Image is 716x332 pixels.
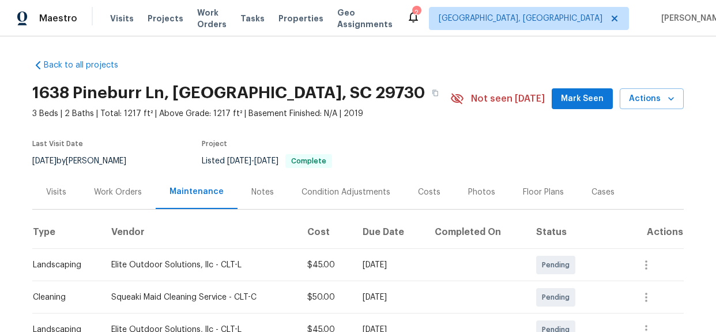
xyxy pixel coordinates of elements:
div: Condition Adjustments [302,186,390,198]
div: Floor Plans [523,186,564,198]
span: [GEOGRAPHIC_DATA], [GEOGRAPHIC_DATA] [439,13,602,24]
button: Mark Seen [552,88,613,110]
span: Project [202,140,227,147]
span: Last Visit Date [32,140,83,147]
div: [DATE] [363,292,416,303]
div: Visits [46,186,66,198]
span: 3 Beds | 2 Baths | Total: 1217 ft² | Above Grade: 1217 ft² | Basement Finished: N/A | 2019 [32,108,450,120]
span: [DATE] [227,157,251,165]
div: Work Orders [94,186,142,198]
div: $50.00 [307,292,344,303]
h2: 1638 Pineburr Ln, [GEOGRAPHIC_DATA], SC 29730 [32,87,425,99]
th: Type [32,217,102,249]
div: by [PERSON_NAME] [32,154,140,168]
div: Maintenance [169,186,224,197]
div: Photos [468,186,495,198]
button: Copy Address [425,83,446,103]
span: Not seen [DATE] [471,93,545,105]
a: Back to all projects [32,59,143,71]
div: [DATE] [363,259,416,271]
div: Cases [591,186,615,198]
span: Mark Seen [561,92,604,106]
span: [DATE] [32,157,56,165]
span: Actions [629,92,674,106]
div: Landscaping [33,259,93,271]
th: Completed On [425,217,527,249]
span: Tasks [240,14,265,23]
span: Properties [278,13,323,24]
span: Maestro [39,13,77,24]
div: Elite Outdoor Solutions, llc - CLT-L [111,259,289,271]
span: Projects [148,13,183,24]
div: 2 [412,7,420,18]
div: Costs [418,186,440,198]
div: $45.00 [307,259,344,271]
span: Complete [287,158,331,165]
div: Cleaning [33,292,93,303]
div: Notes [251,186,274,198]
span: [DATE] [254,157,278,165]
th: Status [527,217,623,249]
th: Actions [623,217,684,249]
span: Pending [542,292,574,303]
span: Geo Assignments [337,7,393,30]
div: Squeaki Maid Cleaning Service - CLT-C [111,292,289,303]
th: Due Date [353,217,425,249]
span: Work Orders [197,7,227,30]
span: Listed [202,157,332,165]
span: Visits [110,13,134,24]
th: Vendor [102,217,298,249]
span: - [227,157,278,165]
button: Actions [620,88,684,110]
span: Pending [542,259,574,271]
th: Cost [298,217,353,249]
